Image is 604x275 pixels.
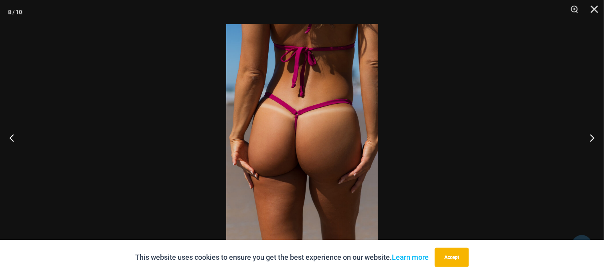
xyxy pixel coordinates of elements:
[135,251,429,263] p: This website uses cookies to ensure you get the best experience on our website.
[435,248,469,267] button: Accept
[574,118,604,158] button: Next
[392,253,429,261] a: Learn more
[8,6,22,18] div: 8 / 10
[226,24,378,251] img: Tight Rope Pink 319 4212 Micro 02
